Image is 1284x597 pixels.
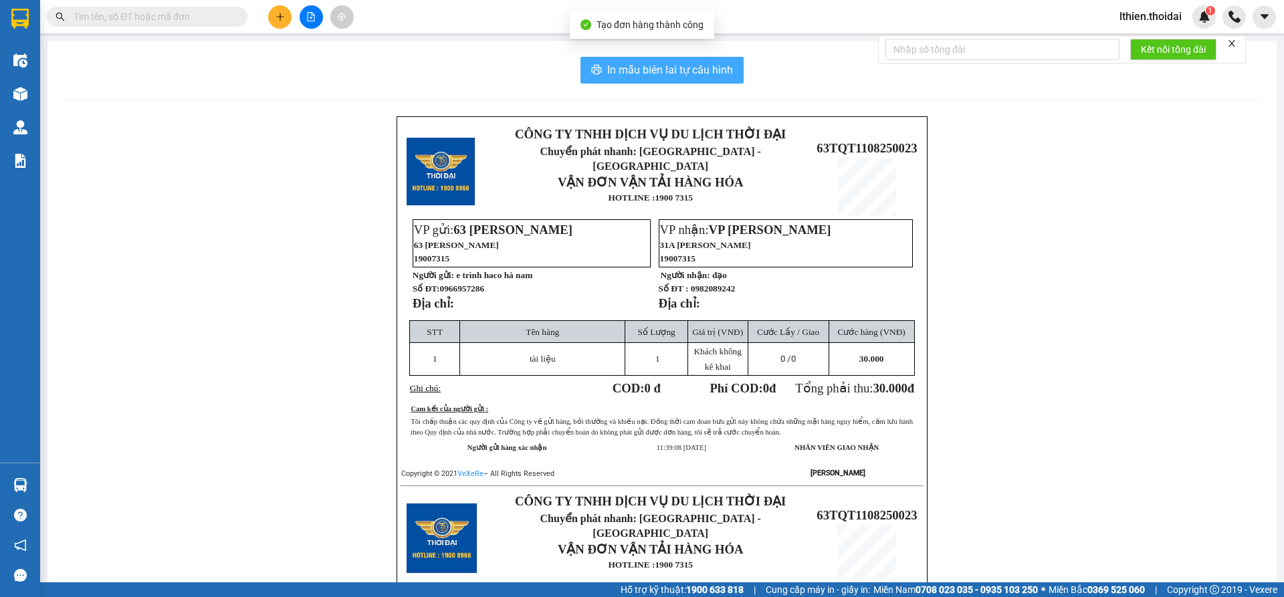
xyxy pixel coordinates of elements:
span: | [1155,582,1157,597]
strong: CÔNG TY TNHH DỊCH VỤ DU LỊCH THỜI ĐẠI [515,127,786,141]
img: warehouse-icon [13,53,27,68]
span: 1 [433,354,437,364]
strong: Người nhận: [661,270,710,280]
span: Chuyển phát nhanh: [GEOGRAPHIC_DATA] - [GEOGRAPHIC_DATA] [540,513,761,539]
strong: 1900 7315 [655,193,693,203]
span: VP gửi: [414,223,572,237]
span: Miền Bắc [1049,582,1145,597]
strong: VẬN ĐƠN VẬN TẢI HÀNG HÓA [558,175,744,189]
span: Giá trị (VNĐ) [692,327,743,337]
span: Tạo đơn hàng thành công [597,19,704,30]
img: solution-icon [13,154,27,168]
strong: HOTLINE : [608,193,655,203]
span: Ghi chú: [410,383,441,393]
span: STT [427,327,443,337]
span: 63 [PERSON_NAME] [453,223,572,237]
span: 63 [PERSON_NAME] [414,240,499,250]
span: Copyright © 2021 – All Rights Reserved [401,469,554,478]
strong: COD: [613,381,661,395]
span: Miền Nam [873,582,1038,597]
button: Kết nối tổng đài [1130,39,1216,60]
span: 0 [763,381,769,395]
span: file-add [306,12,316,21]
span: 0 [791,354,796,364]
span: 0 đ [644,381,660,395]
span: Khách không kê khai [693,346,741,372]
span: message [14,569,27,582]
img: icon-new-feature [1198,11,1210,23]
strong: 1900 633 818 [686,584,744,595]
img: logo [407,138,475,206]
img: warehouse-icon [13,478,27,492]
strong: [PERSON_NAME] [811,469,865,477]
span: plus [276,12,285,21]
img: phone-icon [1228,11,1241,23]
strong: 1900 7315 [655,560,693,570]
span: Tôi chấp thuận các quy định của Công ty về gửi hàng, bồi thường và khiếu nại. Đồng thời cam đoan ... [411,418,913,436]
span: VP nhận: [660,223,831,237]
span: 19007315 [660,253,695,263]
span: 0966957286 [439,283,484,293]
strong: Địa chỉ: [413,296,454,310]
span: Cung cấp máy in - giấy in: [766,582,870,597]
span: copyright [1210,585,1219,594]
input: Nhập số tổng đài [885,39,1119,60]
img: warehouse-icon [13,120,27,134]
strong: 0369 525 060 [1087,584,1145,595]
span: lthien.thoidai [1109,8,1192,25]
span: close [1227,39,1237,48]
span: | [754,582,756,597]
img: logo [407,503,477,574]
button: aim [330,5,354,29]
span: question-circle [14,509,27,521]
button: printerIn mẫu biên lai tự cấu hình [580,57,744,84]
a: VeXeRe [457,469,484,478]
span: Số Lượng [638,327,675,337]
span: In mẫu biên lai tự cấu hình [607,62,733,78]
img: warehouse-icon [13,87,27,101]
span: đ [907,381,914,395]
button: caret-down [1253,5,1276,29]
strong: Người gửi hàng xác nhận [467,444,547,451]
span: 31A [PERSON_NAME] [660,240,751,250]
span: 30.000 [859,354,884,364]
span: 1 [1208,6,1212,15]
span: tài liệu [530,354,556,364]
span: search [56,12,65,21]
span: 63TQT1108250023 [817,141,917,155]
span: check-circle [580,19,591,30]
strong: Số ĐT: [413,283,484,293]
span: 63TQT1108250023 [817,508,917,522]
u: Cam kết của người gửi : [411,405,488,412]
strong: NHÂN VIÊN GIAO NHẬN [794,444,879,451]
span: Tên hàng [526,327,559,337]
span: printer [591,64,602,77]
strong: Số ĐT : [659,283,689,293]
button: plus [268,5,292,29]
span: Cước Lấy / Giao [757,327,819,337]
span: Chuyển phát nhanh: [GEOGRAPHIC_DATA] - [GEOGRAPHIC_DATA] [540,146,761,172]
span: aim [337,12,346,21]
span: caret-down [1259,11,1271,23]
strong: VẬN ĐƠN VẬN TẢI HÀNG HÓA [558,542,744,556]
span: Hỗ trợ kỹ thuật: [621,582,744,597]
span: đạo [712,270,727,280]
span: ⚪️ [1041,587,1045,592]
span: 0982089242 [691,283,736,293]
strong: Phí COD: đ [710,381,776,395]
strong: HOTLINE : [608,560,655,570]
span: 19007315 [414,253,449,263]
span: e trình haco hà nam [456,270,532,280]
span: 1 [655,354,660,364]
span: Kết nối tổng đài [1141,42,1206,57]
sup: 1 [1206,6,1215,15]
strong: 0708 023 035 - 0935 103 250 [916,584,1038,595]
span: 11:39:08 [DATE] [657,444,706,451]
strong: Người gửi: [413,270,454,280]
strong: Địa chỉ: [659,296,700,310]
input: Tìm tên, số ĐT hoặc mã đơn [74,9,231,24]
img: logo-vxr [11,9,29,29]
span: VP [PERSON_NAME] [709,223,831,237]
strong: CÔNG TY TNHH DỊCH VỤ DU LỊCH THỜI ĐẠI [515,494,786,508]
span: Cước hàng (VNĐ) [838,327,905,337]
